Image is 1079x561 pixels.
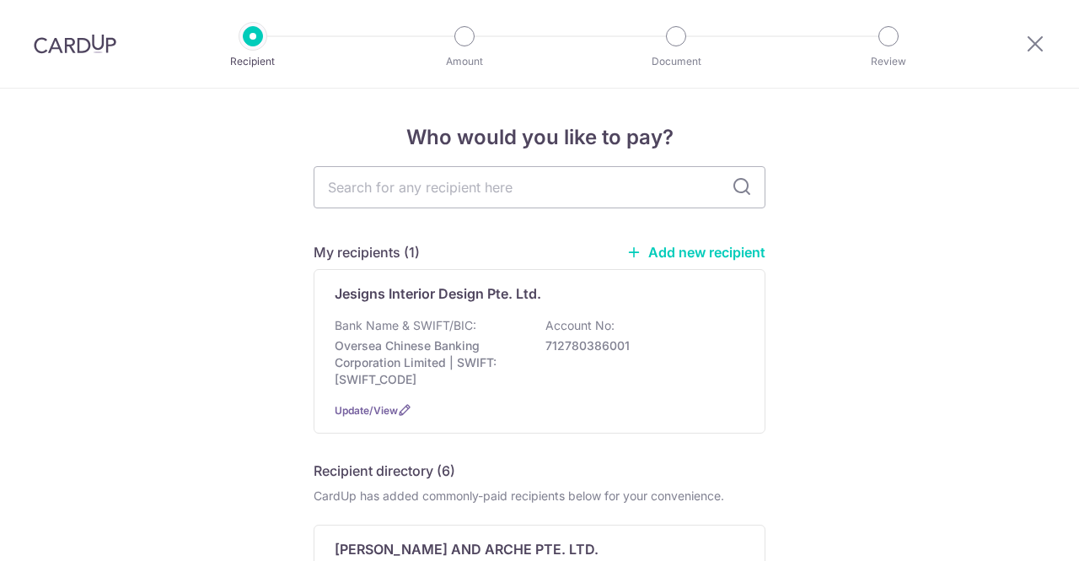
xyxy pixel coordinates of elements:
[614,53,738,70] p: Document
[335,283,541,304] p: Jesigns Interior Design Pte. Ltd.
[191,53,315,70] p: Recipient
[335,317,476,334] p: Bank Name & SWIFT/BIC:
[545,317,615,334] p: Account No:
[402,53,527,70] p: Amount
[826,53,951,70] p: Review
[335,539,599,559] p: [PERSON_NAME] AND ARCHE PTE. LTD.
[314,166,765,208] input: Search for any recipient here
[626,244,765,261] a: Add new recipient
[971,510,1062,553] iframe: Opens a widget where you can find more information
[335,337,523,388] p: Oversea Chinese Banking Corporation Limited | SWIFT: [SWIFT_CODE]
[314,242,420,262] h5: My recipients (1)
[314,488,765,504] div: CardUp has added commonly-paid recipients below for your convenience.
[314,461,455,481] h5: Recipient directory (6)
[335,404,398,417] a: Update/View
[314,122,765,153] h4: Who would you like to pay?
[545,337,734,354] p: 712780386001
[34,34,116,54] img: CardUp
